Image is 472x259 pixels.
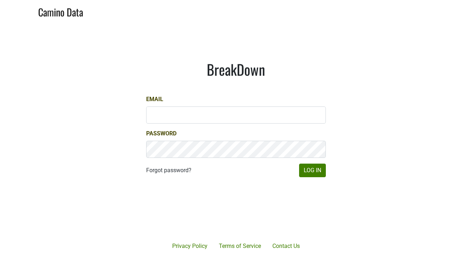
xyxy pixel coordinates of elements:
a: Contact Us [267,239,306,253]
a: Camino Data [38,3,83,20]
button: Log In [299,164,326,177]
label: Email [146,95,163,104]
a: Privacy Policy [166,239,213,253]
a: Terms of Service [213,239,267,253]
label: Password [146,129,176,138]
a: Forgot password? [146,166,191,175]
h1: BreakDown [146,61,326,78]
